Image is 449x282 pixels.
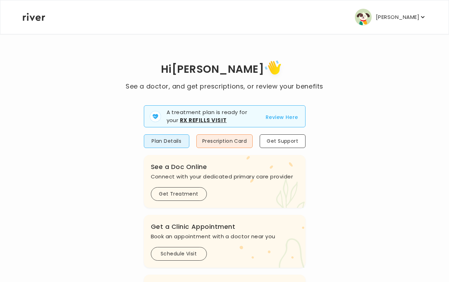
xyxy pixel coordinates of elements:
h1: Hi [PERSON_NAME] [126,58,323,82]
button: Get Support [260,134,305,148]
button: Plan Details [144,134,189,148]
button: Prescription Card [196,134,253,148]
p: Connect with your dedicated primary care provider [151,172,299,182]
h3: See a Doc Online [151,162,299,172]
p: A treatment plan is ready for your [167,108,257,124]
img: user avatar [355,9,372,26]
p: See a doctor, and get prescriptions, or review your benefits [126,82,323,91]
p: Book an appointment with a doctor near you [151,232,299,241]
button: user avatar[PERSON_NAME] [355,9,426,26]
button: Schedule Visit [151,247,207,261]
button: Get Treatment [151,187,207,201]
strong: Rx Refills Visit [180,117,227,124]
p: [PERSON_NAME] [376,12,419,22]
h3: Get a Clinic Appointment [151,222,299,232]
button: Review Here [266,113,298,121]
